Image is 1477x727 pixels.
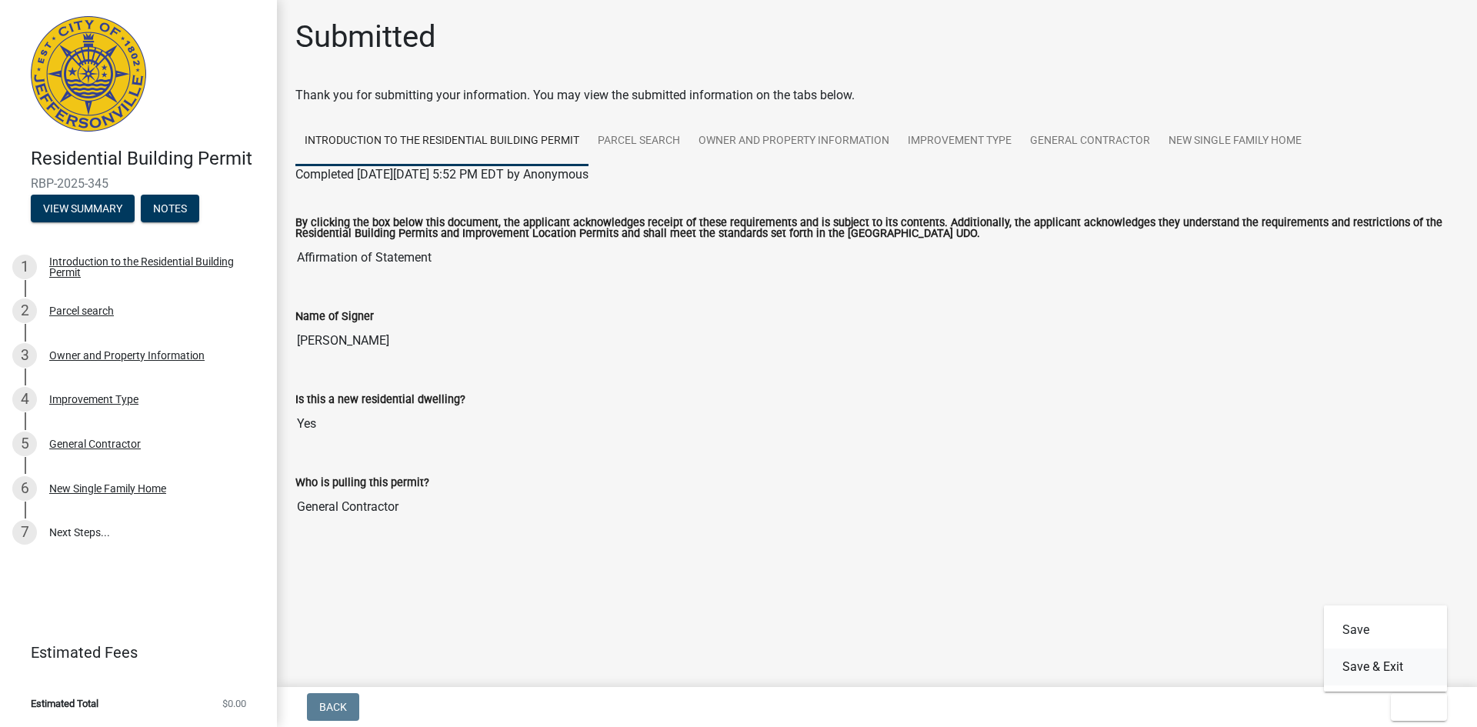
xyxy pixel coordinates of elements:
div: New Single Family Home [49,483,166,494]
button: Notes [141,195,199,222]
span: $0.00 [222,699,246,709]
h1: Submitted [295,18,436,55]
div: 3 [12,343,37,368]
wm-modal-confirm: Notes [141,203,199,215]
a: Improvement Type [899,117,1021,166]
div: Parcel search [49,305,114,316]
div: 5 [12,432,37,456]
label: By clicking the box below this document, the applicant acknowledges receipt of these requirements... [295,218,1459,240]
h4: Residential Building Permit [31,148,265,170]
label: Name of Signer [295,312,374,322]
div: 2 [12,298,37,323]
button: Exit [1391,693,1447,721]
span: RBP-2025-345 [31,176,246,191]
div: Owner and Property Information [49,350,205,361]
img: City of Jeffersonville, Indiana [31,16,146,132]
span: Back [319,701,347,713]
a: Parcel search [588,117,689,166]
span: Completed [DATE][DATE] 5:52 PM EDT by Anonymous [295,167,588,182]
span: Exit [1403,701,1425,713]
div: 4 [12,387,37,412]
wm-modal-confirm: Summary [31,203,135,215]
button: Save [1324,612,1447,649]
a: Introduction to the Residential Building Permit [295,117,588,166]
a: Estimated Fees [12,637,252,668]
div: 6 [12,476,37,501]
button: Back [307,693,359,721]
div: Thank you for submitting your information. You may view the submitted information on the tabs below. [295,86,1459,105]
a: New Single Family Home [1159,117,1311,166]
div: 7 [12,520,37,545]
span: Estimated Total [31,699,98,709]
button: Save & Exit [1324,649,1447,685]
a: Owner and Property Information [689,117,899,166]
label: Who is pulling this permit? [295,478,429,489]
div: Exit [1324,605,1447,692]
button: View Summary [31,195,135,222]
div: Improvement Type [49,394,138,405]
label: Is this a new residential dwelling? [295,395,465,405]
div: 1 [12,255,37,279]
div: Introduction to the Residential Building Permit [49,256,252,278]
a: General Contractor [1021,117,1159,166]
div: General Contractor [49,439,141,449]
